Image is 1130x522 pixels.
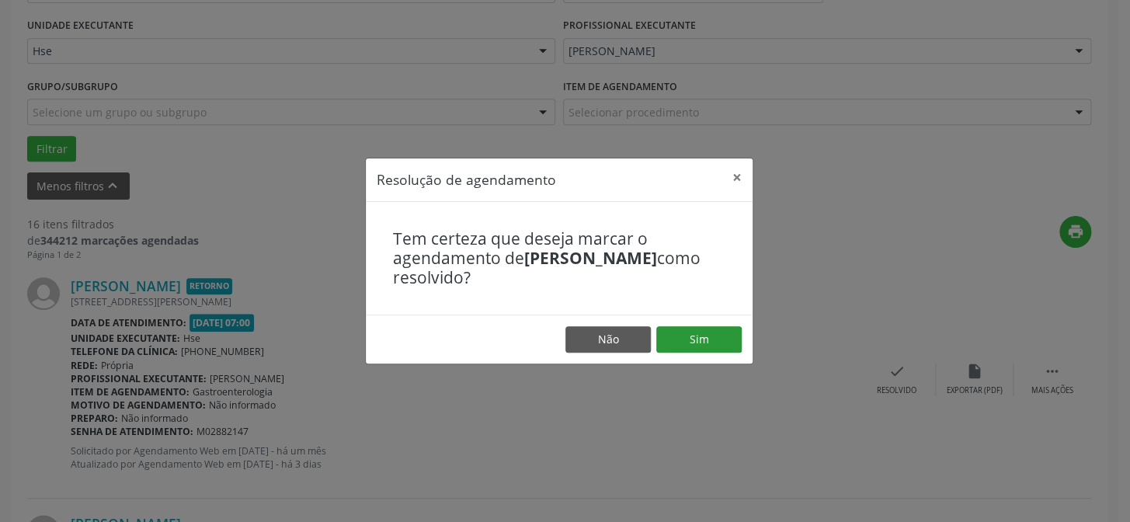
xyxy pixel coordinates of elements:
button: Close [721,158,753,197]
b: [PERSON_NAME] [524,247,657,269]
h5: Resolução de agendamento [377,169,556,190]
button: Não [565,326,651,353]
h4: Tem certeza que deseja marcar o agendamento de como resolvido? [393,229,725,288]
button: Sim [656,326,742,353]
